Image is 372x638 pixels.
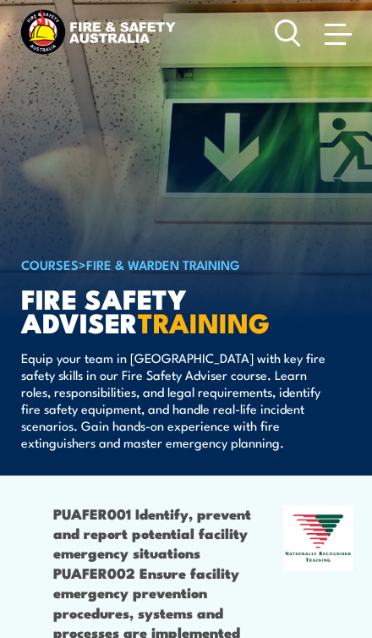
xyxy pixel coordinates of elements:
strong: TRAINING [138,300,270,343]
img: Nationally Recognised Training logo. [283,505,353,572]
h6: > [21,254,351,274]
h1: FIRE SAFETY ADVISER [21,286,351,333]
p: Equip your team in [GEOGRAPHIC_DATA] with key fire safety skills in our Fire Safety Adviser cours... [21,349,330,451]
a: Fire & Warden Training [86,255,240,273]
a: COURSES [21,255,79,273]
li: PUAFER001 Identify, prevent and report potential facility emergency situations [53,503,253,563]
